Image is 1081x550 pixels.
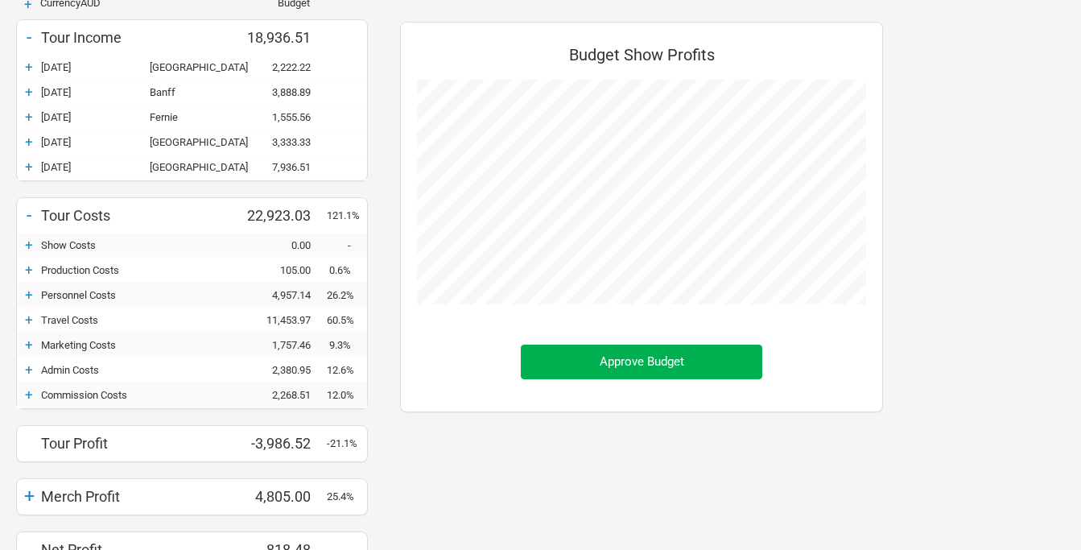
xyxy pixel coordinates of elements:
[17,387,41,403] div: +
[230,86,327,98] div: 3,888.89
[327,364,367,376] div: 12.6%
[41,239,230,251] div: Show Costs
[17,204,41,226] div: -
[230,29,327,46] div: 18,936.51
[17,312,41,328] div: +
[17,26,41,48] div: -
[417,39,866,80] div: Budget Show Profits
[17,59,41,75] div: +
[17,262,41,278] div: +
[230,289,327,301] div: 4,957.14
[41,86,150,98] div: 17-Sep-25
[230,61,327,73] div: 2,222.22
[41,207,230,224] div: Tour Costs
[150,161,230,173] div: Chicago
[41,435,230,452] div: Tour Profit
[230,435,327,452] div: -3,986.52
[327,209,367,221] div: 121.1%
[41,264,230,276] div: Production Costs
[327,239,367,251] div: -
[41,289,230,301] div: Personnel Costs
[600,354,684,369] span: Approve Budget
[17,362,41,378] div: +
[230,136,327,148] div: 3,333.33
[17,159,41,175] div: +
[41,161,150,173] div: 21-Sep-25
[41,364,230,376] div: Admin Costs
[17,109,41,125] div: +
[41,488,230,505] div: Merch Profit
[41,339,230,351] div: Marketing Costs
[150,86,230,98] div: Banff
[327,289,367,301] div: 26.2%
[17,287,41,303] div: +
[150,111,230,123] div: Fernie
[17,134,41,150] div: +
[230,389,327,401] div: 2,268.51
[230,264,327,276] div: 105.00
[230,339,327,351] div: 1,757.46
[17,337,41,353] div: +
[41,111,150,123] div: 18-Sep-25
[150,136,230,148] div: Calgary
[230,161,327,173] div: 7,936.51
[17,237,41,253] div: +
[17,84,41,100] div: +
[41,314,230,326] div: Travel Costs
[230,111,327,123] div: 1,555.56
[327,437,367,449] div: -21.1%
[327,339,367,351] div: 9.3%
[327,389,367,401] div: 12.0%
[41,136,150,148] div: 19-Sep-25
[230,239,327,251] div: 0.00
[521,345,762,379] button: Approve Budget
[230,488,327,505] div: 4,805.00
[327,314,367,326] div: 60.5%
[150,61,230,73] div: Edmonton
[230,314,327,326] div: 11,453.97
[327,264,367,276] div: 0.6%
[17,485,41,507] div: +
[41,61,150,73] div: 16-Sep-25
[41,29,230,46] div: Tour Income
[41,389,230,401] div: Commission Costs
[327,490,367,502] div: 25.4%
[230,207,327,224] div: 22,923.03
[230,364,327,376] div: 2,380.95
